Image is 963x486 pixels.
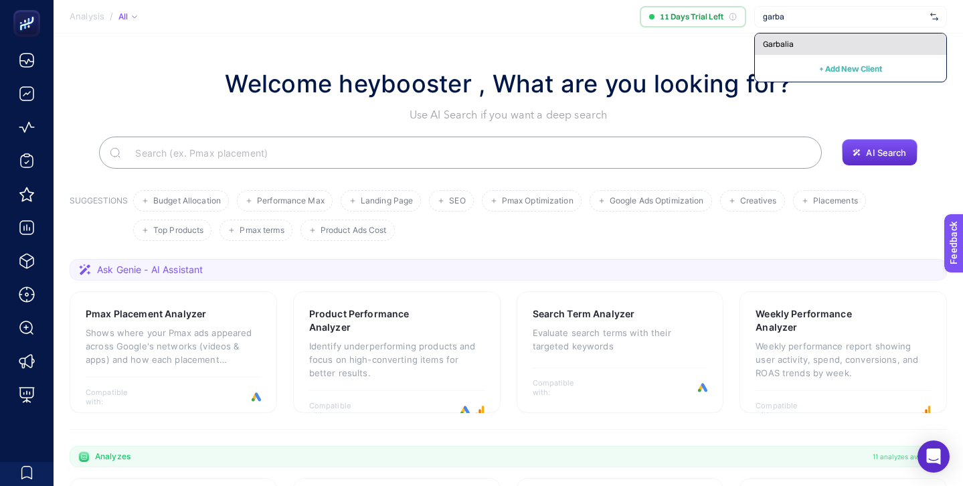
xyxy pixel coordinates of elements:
[819,64,882,74] span: + Add New Client
[756,401,816,420] span: Compatible with:
[449,196,465,206] span: SEO
[739,291,947,413] a: Weekly Performance AnalyzerWeekly performance report showing user activity, spend, conversions, a...
[533,307,635,321] h3: Search Term Analyzer
[309,307,442,334] h3: Product Performance Analyzer
[866,147,906,158] span: AI Search
[70,11,104,22] span: Analysis
[813,196,858,206] span: Placements
[153,226,203,236] span: Top Products
[110,11,113,21] span: /
[763,11,925,22] input: www.tamertanca.com.tr
[756,339,931,380] p: Weekly performance report showing user activity, spend, conversions, and ROAS trends by week.
[917,440,950,473] div: Open Intercom Messenger
[533,326,708,353] p: Evaluate search terms with their targeted keywords
[842,139,917,166] button: AI Search
[502,196,574,206] span: Pmax Optimization
[763,39,794,50] span: Garbalia
[361,196,413,206] span: Landing Page
[86,326,261,366] p: Shows where your Pmax ads appeared across Google's networks (videos & apps) and how each placemen...
[86,388,146,406] span: Compatible with:
[118,11,137,22] div: All
[240,226,284,236] span: Pmax terms
[8,4,51,15] span: Feedback
[70,291,277,413] a: Pmax Placement AnalyzerShows where your Pmax ads appeared across Google's networks (videos & apps...
[610,196,704,206] span: Google Ads Optimization
[873,451,938,462] span: 11 analyzes available
[70,195,128,241] h3: SUGGESTIONS
[124,134,811,171] input: Search
[97,263,203,276] span: Ask Genie - AI Assistant
[86,307,206,321] h3: Pmax Placement Analyzer
[225,66,791,102] h1: Welcome heybooster , What are you looking for?
[819,60,882,76] button: + Add New Client
[225,107,791,123] p: Use AI Search if you want a deep search
[756,307,889,334] h3: Weekly Performance Analyzer
[740,196,777,206] span: Creatives
[95,451,130,462] span: Analyzes
[309,401,369,420] span: Compatible with:
[660,11,723,22] span: 11 Days Trial Left
[321,226,387,236] span: Product Ads Cost
[517,291,724,413] a: Search Term AnalyzerEvaluate search terms with their targeted keywordsCompatible with:
[293,291,501,413] a: Product Performance AnalyzerIdentify underperforming products and focus on high-converting items ...
[533,378,593,397] span: Compatible with:
[153,196,221,206] span: Budget Allocation
[257,196,325,206] span: Performance Max
[930,10,938,23] img: svg%3e
[309,339,485,380] p: Identify underperforming products and focus on high-converting items for better results.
